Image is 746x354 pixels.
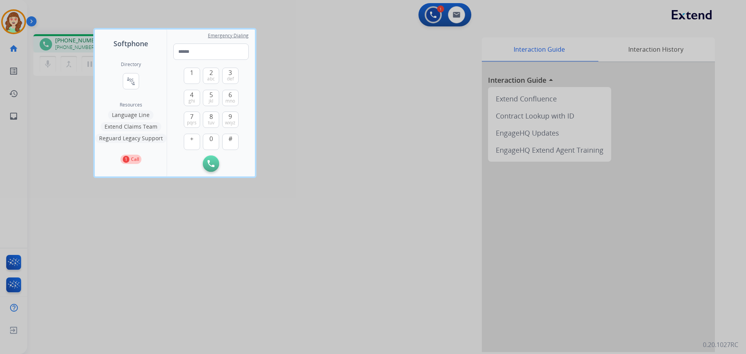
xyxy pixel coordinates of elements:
span: 9 [228,112,232,121]
span: # [228,134,232,143]
mat-icon: connect_without_contact [126,77,136,86]
span: 8 [209,112,213,121]
button: 8tuv [203,112,219,128]
span: def [227,76,234,82]
button: 1 [184,68,200,84]
span: 7 [190,112,193,121]
button: 5jkl [203,90,219,106]
span: Emergency Dialing [208,33,249,39]
p: Call [131,156,139,163]
button: 1Call [120,155,141,164]
span: jkl [209,98,213,104]
h2: Directory [121,61,141,68]
span: abc [207,76,215,82]
span: pqrs [187,120,197,126]
button: 4ghi [184,90,200,106]
span: ghi [188,98,195,104]
span: 5 [209,90,213,99]
span: + [190,134,193,143]
span: 6 [228,90,232,99]
span: tuv [208,120,214,126]
button: Language Line [108,110,153,120]
button: Reguard Legacy Support [95,134,167,143]
p: 1 [123,156,129,163]
span: 2 [209,68,213,77]
button: Extend Claims Team [101,122,161,131]
img: call-button [207,160,214,167]
span: wxyz [225,120,235,126]
button: 9wxyz [222,112,239,128]
button: 2abc [203,68,219,84]
span: 0 [209,134,213,143]
button: 6mno [222,90,239,106]
span: Resources [120,102,142,108]
span: 3 [228,68,232,77]
span: mno [225,98,235,104]
span: 4 [190,90,193,99]
span: 1 [190,68,193,77]
button: 0 [203,134,219,150]
p: 0.20.1027RC [703,340,738,349]
button: 7pqrs [184,112,200,128]
button: + [184,134,200,150]
button: 3def [222,68,239,84]
span: Softphone [113,38,148,49]
button: # [222,134,239,150]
